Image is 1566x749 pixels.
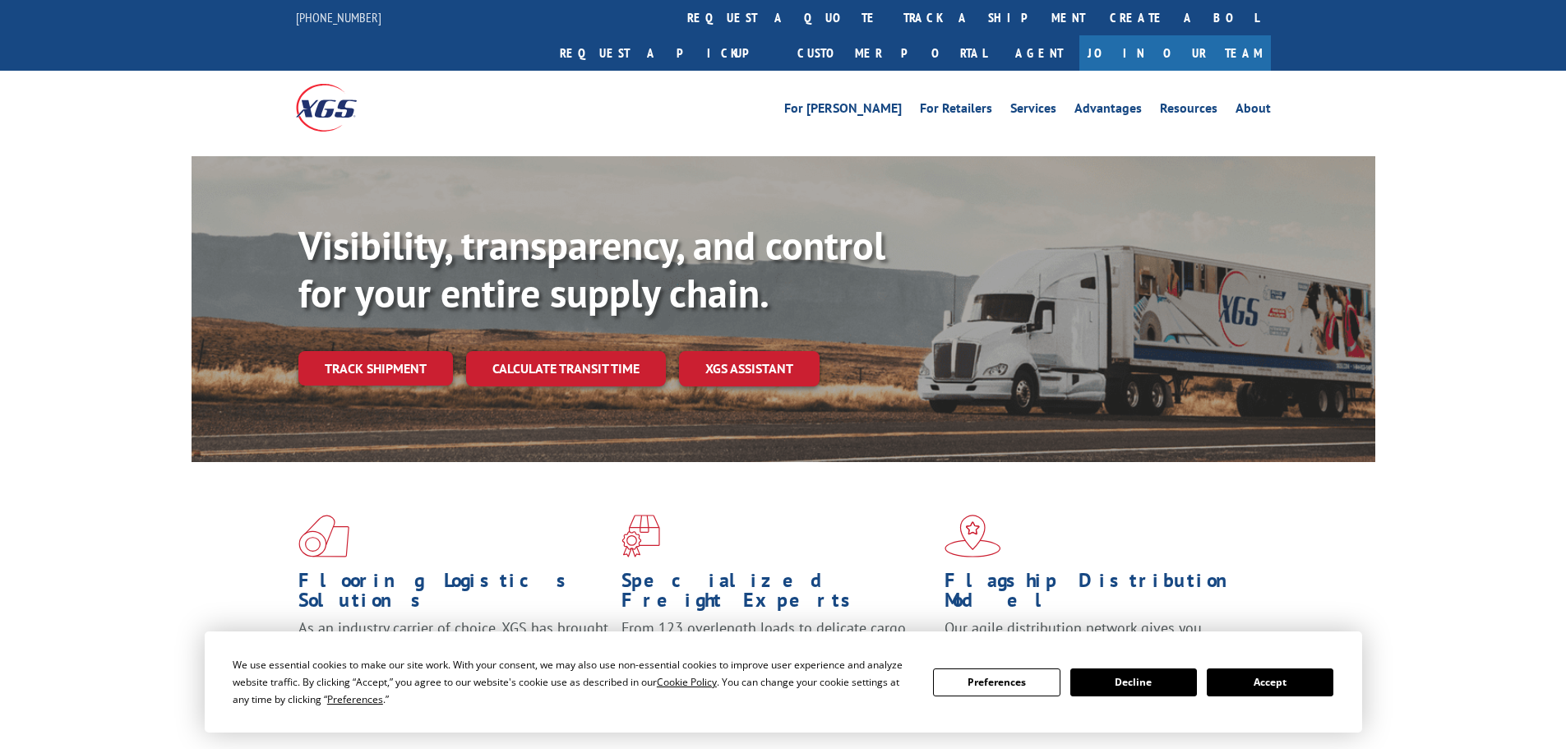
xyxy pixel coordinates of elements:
[1079,35,1271,71] a: Join Our Team
[679,351,820,386] a: XGS ASSISTANT
[1207,668,1333,696] button: Accept
[298,351,453,386] a: Track shipment
[999,35,1079,71] a: Agent
[657,675,717,689] span: Cookie Policy
[1070,668,1197,696] button: Decline
[784,102,902,120] a: For [PERSON_NAME]
[1010,102,1056,120] a: Services
[1074,102,1142,120] a: Advantages
[945,571,1255,618] h1: Flagship Distribution Model
[298,571,609,618] h1: Flooring Logistics Solutions
[945,515,1001,557] img: xgs-icon-flagship-distribution-model-red
[466,351,666,386] a: Calculate transit time
[621,571,932,618] h1: Specialized Freight Experts
[298,515,349,557] img: xgs-icon-total-supply-chain-intelligence-red
[621,618,932,691] p: From 123 overlength loads to delicate cargo, our experienced staff knows the best way to move you...
[621,515,660,557] img: xgs-icon-focused-on-flooring-red
[298,220,885,318] b: Visibility, transparency, and control for your entire supply chain.
[547,35,785,71] a: Request a pickup
[296,9,381,25] a: [PHONE_NUMBER]
[233,656,913,708] div: We use essential cookies to make our site work. With your consent, we may also use non-essential ...
[785,35,999,71] a: Customer Portal
[1160,102,1217,120] a: Resources
[933,668,1060,696] button: Preferences
[205,631,1362,733] div: Cookie Consent Prompt
[1236,102,1271,120] a: About
[920,102,992,120] a: For Retailers
[945,618,1247,657] span: Our agile distribution network gives you nationwide inventory management on demand.
[298,618,608,677] span: As an industry carrier of choice, XGS has brought innovation and dedication to flooring logistics...
[327,692,383,706] span: Preferences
